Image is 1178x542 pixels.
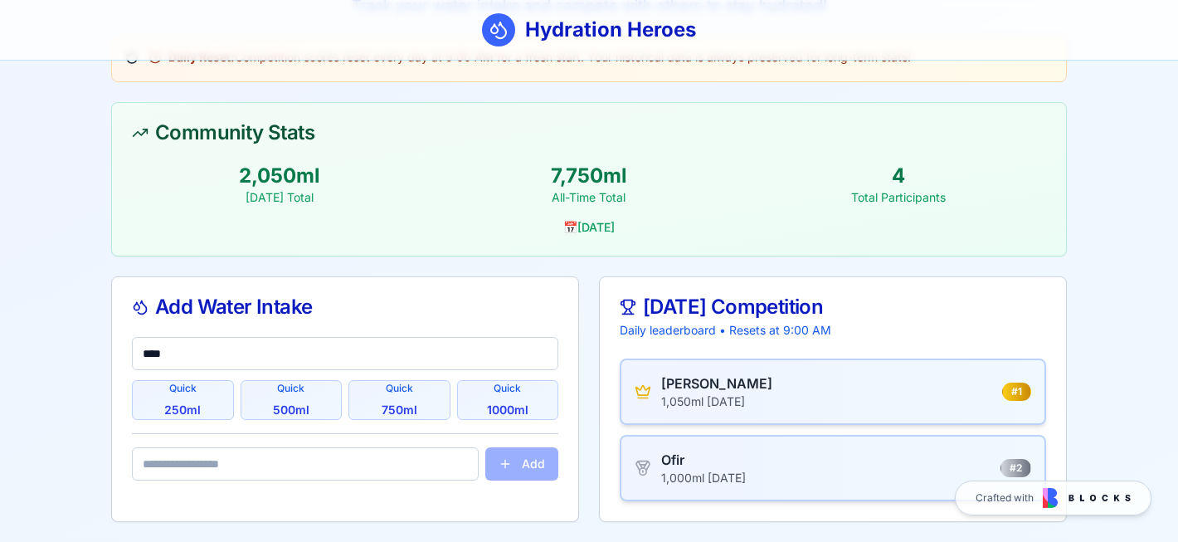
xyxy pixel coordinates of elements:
div: [DATE] Total [132,189,428,206]
div: Ofir [661,450,746,470]
div: [PERSON_NAME] [661,374,772,393]
span: Crafted with [976,491,1034,505]
span: Quick [386,382,413,395]
span: Quick [494,382,521,395]
p: Daily leaderboard • Resets at 9:00 AM [620,322,1046,339]
h1: Hydration Heroes [525,17,696,43]
span: Quick [169,382,197,395]
span: 750 ml [382,402,417,418]
div: Community Stats [132,123,1046,143]
div: All-Time Total [441,189,737,206]
button: Quick500ml [241,380,343,420]
div: Total Participants [750,189,1046,206]
span: 1000 ml [487,402,528,418]
div: Add Water Intake [132,297,558,317]
div: 1,000 ml [DATE] [661,470,746,486]
div: 4 [750,163,1046,189]
div: 2,050 ml [132,163,428,189]
button: Quick750ml [348,380,450,420]
button: Quick250ml [132,380,234,420]
div: [DATE] Competition [620,297,1046,317]
button: Quick1000ml [457,380,559,420]
a: Crafted with [955,481,1151,515]
div: # 1 [1002,383,1031,401]
span: Quick [277,382,304,395]
div: 1,050 ml [DATE] [661,393,772,410]
div: 7,750 ml [441,163,737,189]
span: 500 ml [273,402,309,418]
div: 📅 [DATE] [132,219,1046,236]
span: 250 ml [164,402,201,418]
div: # 2 [1000,459,1031,477]
img: Blocks [1043,488,1131,508]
